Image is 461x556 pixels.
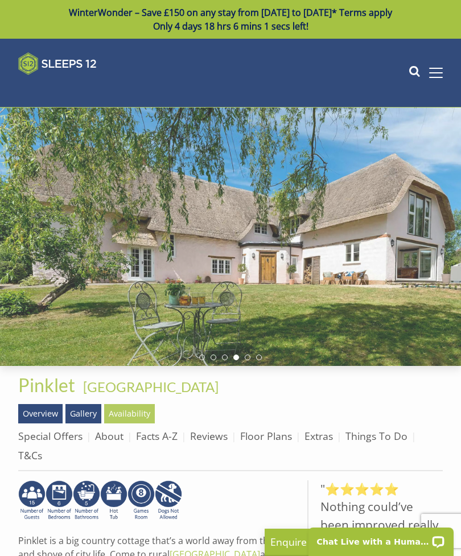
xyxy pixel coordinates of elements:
[136,429,178,443] a: Facts A-Z
[304,429,333,443] a: Extras
[18,374,75,396] span: Pinklet
[240,429,292,443] a: Floor Plans
[95,429,124,443] a: About
[79,378,219,395] span: -
[270,534,441,549] p: Enquire Now
[155,480,182,521] img: AD_4nXdtMqFLQeNd5SD_yg5mtFB1sUCemmLv_z8hISZZtoESff8uqprI2Ap3l0Pe6G3wogWlQaPaciGoyoSy1epxtlSaMm8_H...
[104,404,155,423] a: Availability
[190,429,228,443] a: Reviews
[345,429,408,443] a: Things To Do
[83,378,219,395] a: [GEOGRAPHIC_DATA]
[301,520,461,556] iframe: LiveChat chat widget
[46,480,73,521] img: AD_4nXfRzBlt2m0mIteXDhAcJCdmEApIceFt1SPvkcB48nqgTZkfMpQlDmULa47fkdYiHD0skDUgcqepViZHFLjVKS2LWHUqM...
[18,480,46,521] img: AD_4nXdm7d4G2YDlTvDNqQTdX1vdTAEAvNtUEKlmdBdwfA56JoWD8uu9-l1tHBTjLitErEH7b5pr3HeNp36h7pU9MuRJVB8Ke...
[18,448,42,462] a: T&Cs
[100,480,127,521] img: AD_4nXcpX5uDwed6-YChlrI2BYOgXwgg3aqYHOhRm0XfZB-YtQW2NrmeCr45vGAfVKUq4uWnc59ZmEsEzoF5o39EWARlT1ewO...
[18,374,79,396] a: Pinklet
[65,404,101,423] a: Gallery
[127,480,155,521] img: AD_4nXdrZMsjcYNLGsKuA84hRzvIbesVCpXJ0qqnwZoX5ch9Zjv73tWe4fnFRs2gJ9dSiUubhZXckSJX_mqrZBmYExREIfryF...
[13,82,132,92] iframe: Customer reviews powered by Trustpilot
[18,429,83,443] a: Special Offers
[18,404,63,423] a: Overview
[18,52,97,75] img: Sleeps 12
[73,480,100,521] img: AD_4nXcMgaL2UimRLXeXiAqm8UPE-AF_sZahunijfYMEIQ5SjfSEJI6yyokxyra45ncz6iSW_QuFDoDBo1Fywy-cEzVuZq-ph...
[153,20,308,32] span: Only 4 days 18 hrs 6 mins 1 secs left!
